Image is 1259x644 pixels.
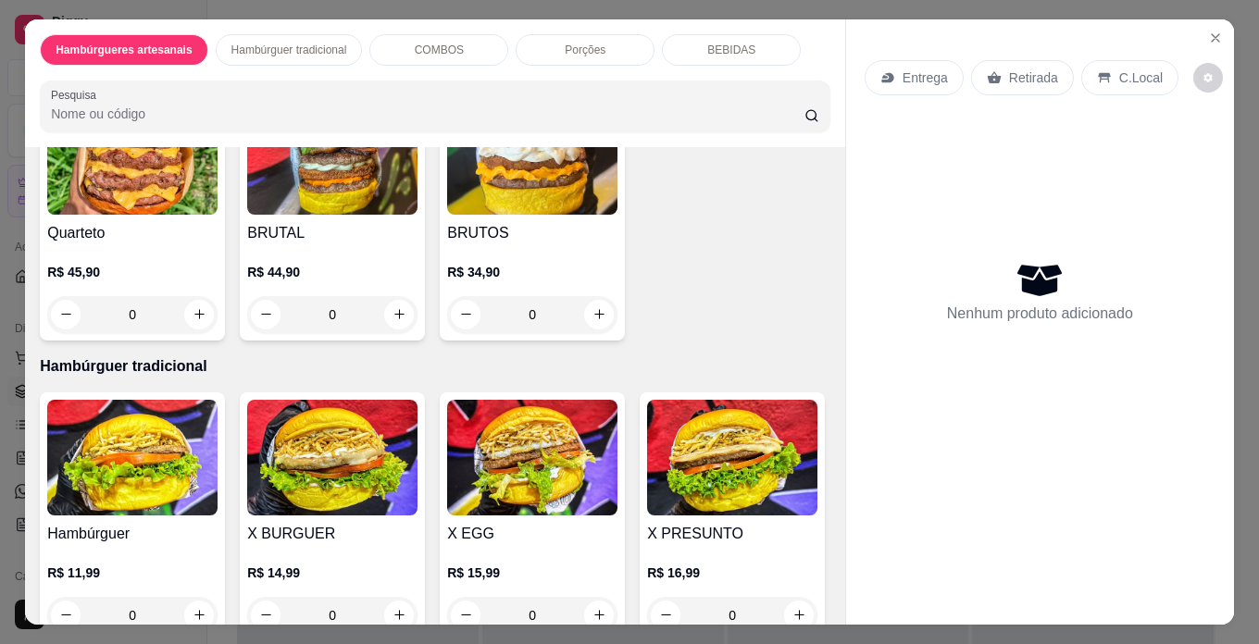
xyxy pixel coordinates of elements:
img: product-image [47,99,218,215]
h4: BRUTAL [247,222,418,244]
h4: Quarteto [47,222,218,244]
button: increase-product-quantity [384,601,414,630]
button: increase-product-quantity [784,601,814,630]
p: Entrega [903,68,948,87]
h4: BRUTOS [447,222,617,244]
p: Hambúrguer tradicional [40,355,830,378]
button: decrease-product-quantity [51,601,81,630]
label: Pesquisa [51,87,103,103]
p: Hambúrguer tradicional [231,43,347,57]
p: Porções [565,43,605,57]
img: product-image [447,400,617,515]
p: R$ 15,99 [447,563,617,582]
img: product-image [247,99,418,215]
h4: X PRESUNTO [647,523,817,545]
img: product-image [447,99,617,215]
img: product-image [647,400,817,515]
p: R$ 44,90 [247,263,418,281]
input: Pesquisa [51,105,804,123]
img: product-image [247,400,418,515]
p: BEBIDAS [707,43,755,57]
p: R$ 14,99 [247,563,418,582]
p: R$ 11,99 [47,563,218,582]
h4: X EGG [447,523,617,545]
p: COMBOS [415,43,464,57]
button: decrease-product-quantity [451,601,480,630]
h4: Hambúrguer [47,523,218,545]
h4: X BURGUER [247,523,418,545]
button: Close [1201,23,1230,53]
p: R$ 16,99 [647,563,817,582]
p: Retirada [1009,68,1058,87]
p: C.Local [1119,68,1163,87]
button: increase-product-quantity [184,601,214,630]
img: product-image [47,400,218,515]
button: increase-product-quantity [584,601,614,630]
p: R$ 34,90 [447,263,617,281]
button: decrease-product-quantity [1193,63,1223,93]
p: Hambúrgueres artesanais [56,43,192,57]
p: Nenhum produto adicionado [947,303,1133,325]
p: R$ 45,90 [47,263,218,281]
button: decrease-product-quantity [651,601,680,630]
button: decrease-product-quantity [251,601,280,630]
